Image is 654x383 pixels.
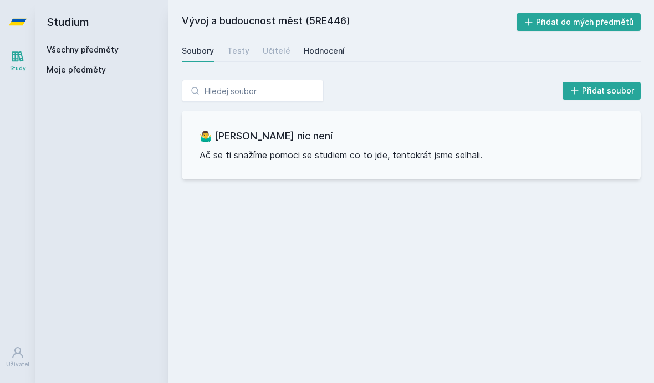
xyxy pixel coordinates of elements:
div: Soubory [182,45,214,56]
div: Study [10,64,26,73]
a: Všechny předměty [47,45,119,54]
a: Soubory [182,40,214,62]
h2: Vývoj a budoucnost měst (5RE446) [182,13,517,31]
a: Hodnocení [304,40,345,62]
h3: 🤷‍♂️ [PERSON_NAME] nic není [200,128,623,144]
input: Hledej soubor [182,80,324,102]
button: Přidat do mých předmětů [517,13,641,31]
span: Moje předměty [47,64,106,75]
a: Uživatel [2,340,33,374]
div: Testy [227,45,249,56]
a: Study [2,44,33,78]
p: Ač se ti snažíme pomoci se studiem co to jde, tentokrát jsme selhali. [200,148,623,162]
a: Testy [227,40,249,62]
button: Přidat soubor [563,82,641,100]
div: Hodnocení [304,45,345,56]
div: Uživatel [6,360,29,369]
div: Učitelé [263,45,290,56]
a: Učitelé [263,40,290,62]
